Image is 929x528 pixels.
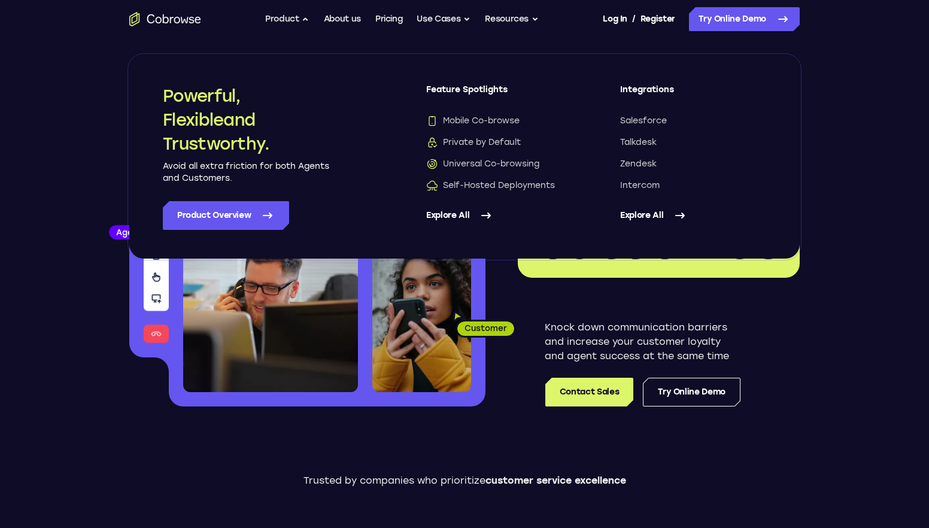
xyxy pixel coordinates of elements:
img: Universal Co-browsing [426,158,438,170]
img: Private by Default [426,136,438,148]
a: Private by DefaultPrivate by Default [426,136,572,148]
a: Talkdesk [620,136,766,148]
span: Salesforce [620,115,667,127]
span: Mobile Co-browse [426,115,520,127]
span: Self-Hosted Deployments [426,180,555,192]
a: Pricing [375,7,403,31]
img: Self-Hosted Deployments [426,180,438,192]
p: Knock down communication barriers and increase your customer loyalty and agent success at the sam... [545,320,740,363]
a: Explore All [426,201,572,230]
span: Zendesk [620,158,657,170]
span: Integrations [620,84,766,105]
button: Product [265,7,309,31]
span: Feature Spotlights [426,84,572,105]
span: customer service excellence [485,475,626,486]
a: Contact Sales [545,378,633,406]
a: Mobile Co-browseMobile Co-browse [426,115,572,127]
a: About us [324,7,361,31]
button: Resources [485,7,539,31]
span: Intercom [620,180,660,192]
a: Product Overview [163,201,289,230]
a: Go to the home page [129,12,201,26]
span: Talkdesk [620,136,657,148]
a: Intercom [620,180,766,192]
h2: Powerful, Flexible and Trustworthy. [163,84,330,156]
a: Try Online Demo [643,378,740,406]
span: Private by Default [426,136,521,148]
p: Avoid all extra friction for both Agents and Customers. [163,160,330,184]
img: Mobile Co-browse [426,115,438,127]
a: Salesforce [620,115,766,127]
a: Self-Hosted DeploymentsSelf-Hosted Deployments [426,180,572,192]
a: Zendesk [620,158,766,170]
a: Try Online Demo [689,7,800,31]
img: A customer support agent talking on the phone [183,178,358,392]
a: Log In [603,7,627,31]
span: Universal Co-browsing [426,158,539,170]
a: Explore All [620,201,766,230]
a: Register [640,7,675,31]
a: Universal Co-browsingUniversal Co-browsing [426,158,572,170]
span: / [632,12,636,26]
button: Use Cases [417,7,470,31]
img: A customer holding their phone [372,250,471,392]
